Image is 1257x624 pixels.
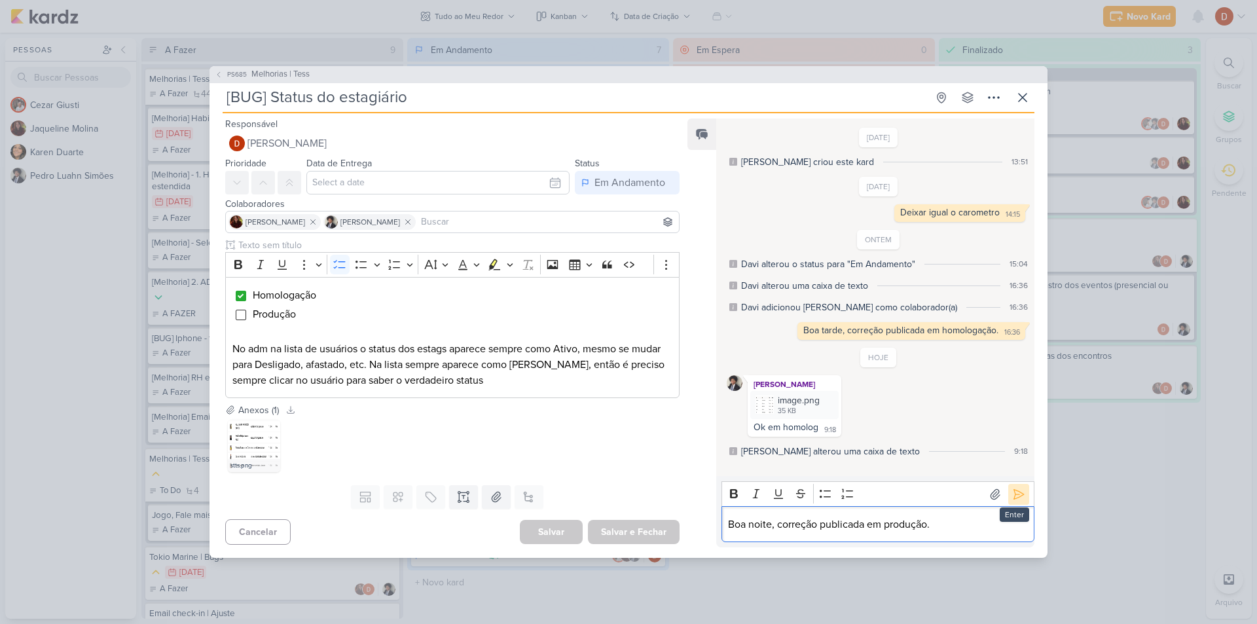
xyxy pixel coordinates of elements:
div: 16:36 [1010,301,1028,313]
div: Este log é visível à todos no kard [729,447,737,455]
label: Responsável [225,119,278,130]
p: No adm na lista de usuários o status dos estags aparece sempre como Ativo, mesmo se mudar para De... [232,341,672,388]
button: Em Andamento [575,171,680,194]
label: Status [575,158,600,169]
div: image.png [750,391,839,419]
span: PS685 [225,69,249,79]
div: Editor toolbar [721,481,1034,507]
label: Data de Entrega [306,158,372,169]
button: Cancelar [225,519,291,545]
div: Este log é visível à todos no kard [729,158,737,166]
div: 9:18 [1014,445,1028,457]
img: yOHAw78EqJZUxTRpahINFF2knXFEggFhXpG813l5.png [228,420,280,472]
div: Davi alterou o status para "Em Andamento" [741,257,915,271]
div: 15:04 [1010,258,1028,270]
input: Kard Sem Título [223,86,927,109]
div: 35 KB [778,406,820,416]
input: Texto sem título [236,238,680,252]
label: Prioridade [225,158,266,169]
div: Este log é visível à todos no kard [729,282,737,289]
div: Este log é visível à todos no kard [729,260,737,268]
div: Pedro Luahn criou este kard [741,155,874,169]
div: [PERSON_NAME] [750,378,839,391]
div: Editor editing area: main [225,277,680,398]
div: Ok em homolog [754,422,818,433]
input: Select a date [306,171,570,194]
div: Pedro Luahn alterou uma caixa de texto [741,445,920,458]
span: Homologação [253,289,316,302]
div: Este log é visível à todos no kard [729,303,737,311]
img: Pedro Luahn Simões [727,375,742,391]
div: 16:36 [1010,280,1028,291]
div: 16:36 [1004,327,1020,338]
div: Editor toolbar [225,252,680,278]
span: [PERSON_NAME] [247,136,327,151]
img: Davi Elias Teixeira [229,136,245,151]
div: 14:15 [1006,210,1020,220]
span: [PERSON_NAME] [246,216,305,228]
div: Deixar igual o carometro [900,207,1000,218]
img: dzGLJ9JbRqSI7vrXzITKm01CZJ3Pswl4dFakgvD6.png [756,395,774,414]
span: Melhorias | Tess [251,68,310,81]
div: stts.png [228,459,280,472]
img: Pedro Luahn Simões [325,215,338,229]
div: Editor editing area: main [721,506,1034,542]
div: Colaboradores [225,197,680,211]
div: Enter [1000,507,1029,522]
div: image.png [778,394,820,407]
span: [PERSON_NAME] [340,216,400,228]
div: Davi adicionou Jaqueline como colaborador(a) [741,301,957,314]
div: Davi alterou uma caixa de texto [741,279,868,293]
div: 9:18 [824,425,836,435]
span: Produção [253,308,296,321]
img: Jaqueline Molina [230,215,243,229]
div: 13:51 [1011,156,1028,168]
div: Boa tarde, correção publicada em homologação. [803,325,998,336]
button: PS685 Melhorias | Tess [215,68,310,81]
input: Buscar [418,214,676,230]
button: [PERSON_NAME] [225,132,680,155]
div: Anexos (1) [238,403,279,417]
p: Boa noite, correção publicada em produção. [728,517,1027,532]
div: Em Andamento [594,175,665,191]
